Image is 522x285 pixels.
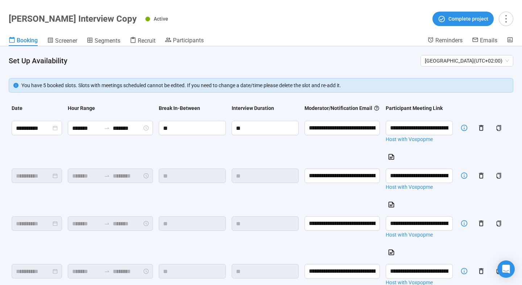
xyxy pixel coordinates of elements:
[386,135,453,143] a: Host with Voxpopme
[104,221,110,226] span: swap-right
[386,104,443,112] div: Participant Meeting Link
[9,56,415,66] h4: Set Up Availability
[386,231,453,239] a: Host with Voxpopme
[159,104,200,112] div: Break In-Between
[496,173,502,179] span: copy
[304,104,380,112] div: Moderator/Notification Email
[68,104,95,112] div: Hour Range
[493,265,505,277] button: copy
[493,122,505,134] button: copy
[386,183,453,191] a: Host with Voxpopme
[104,221,110,226] span: to
[9,37,38,46] a: Booking
[154,16,168,22] span: Active
[497,260,515,278] div: Open Intercom Messenger
[427,37,463,45] a: Reminders
[425,55,509,66] span: [GEOGRAPHIC_DATA] ( UTC+02:00 )
[104,268,110,274] span: to
[21,81,509,89] div: You have 5 booked slots. Slots with meetings scheduled cannot be edited. If you need to change a ...
[104,125,110,131] span: to
[130,37,156,46] a: Recruit
[12,104,22,112] div: Date
[95,37,120,44] span: Segments
[104,173,110,179] span: to
[501,14,511,24] span: more
[104,173,110,179] span: swap-right
[232,104,274,112] div: Interview Duration
[448,15,488,23] span: Complete project
[472,37,497,45] a: Emails
[432,12,494,26] button: Complete project
[173,37,204,44] span: Participants
[496,268,502,274] span: copy
[496,221,502,226] span: copy
[493,218,505,229] button: copy
[87,37,120,46] a: Segments
[13,83,18,88] span: info-circle
[480,37,497,44] span: Emails
[138,37,156,44] span: Recruit
[493,170,505,182] button: copy
[9,14,137,24] h1: [PERSON_NAME] Interview Copy
[55,37,77,44] span: Screener
[496,125,502,131] span: copy
[165,37,204,45] a: Participants
[104,268,110,274] span: swap-right
[104,125,110,131] span: swap-right
[47,37,77,46] a: Screener
[17,37,38,44] span: Booking
[435,37,463,44] span: Reminders
[499,12,513,26] button: more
